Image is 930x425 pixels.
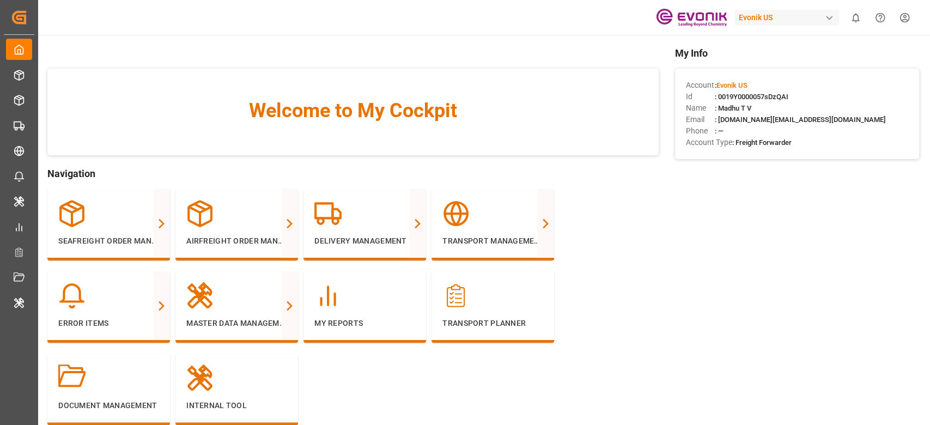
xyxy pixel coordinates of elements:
[442,318,543,329] p: Transport Planner
[47,166,658,181] span: Navigation
[715,116,886,124] span: : [DOMAIN_NAME][EMAIL_ADDRESS][DOMAIN_NAME]
[69,96,636,125] span: Welcome to My Cockpit
[186,400,287,411] p: Internal Tool
[442,235,543,247] p: Transport Management
[715,104,751,112] span: : Madhu T V
[686,80,715,91] span: Account
[734,10,839,26] div: Evonik US
[732,138,792,147] span: : Freight Forwarder
[186,318,287,329] p: Master Data Management
[686,114,715,125] span: Email
[868,5,892,30] button: Help Center
[58,235,159,247] p: Seafreight Order Management
[58,400,159,411] p: Document Management
[734,7,843,28] button: Evonik US
[843,5,868,30] button: show 0 new notifications
[186,235,287,247] p: Airfreight Order Management
[656,8,727,27] img: Evonik-brand-mark-Deep-Purple-RGB.jpeg_1700498283.jpeg
[314,318,415,329] p: My Reports
[686,102,715,114] span: Name
[314,235,415,247] p: Delivery Management
[686,125,715,137] span: Phone
[686,91,715,102] span: Id
[716,81,747,89] span: Evonik US
[675,46,920,60] span: My Info
[715,81,747,89] span: :
[58,318,159,329] p: Error Items
[715,93,788,101] span: : 0019Y0000057sDzQAI
[686,137,732,148] span: Account Type
[715,127,724,135] span: : —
